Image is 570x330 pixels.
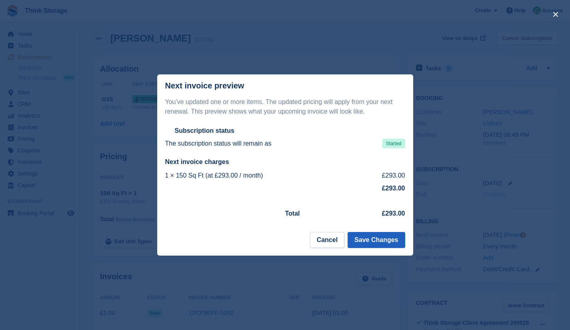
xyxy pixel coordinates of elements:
p: The subscription status will remain as [165,139,272,148]
strong: £293.00 [382,185,405,192]
button: Save Changes [348,232,405,248]
h2: Next invoice charges [165,158,405,166]
h2: Subscription status [175,127,234,135]
strong: Total [285,210,300,217]
span: Started [382,139,405,148]
button: close [549,8,562,21]
button: Cancel [310,232,344,248]
strong: £293.00 [382,210,405,217]
td: £293.00 [359,169,405,182]
p: You've updated one or more items. The updated pricing will apply from your next renewal. This pre... [165,97,405,116]
td: 1 × 150 Sq Ft (at £293.00 / month) [165,169,359,182]
p: Next invoice preview [165,81,244,90]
